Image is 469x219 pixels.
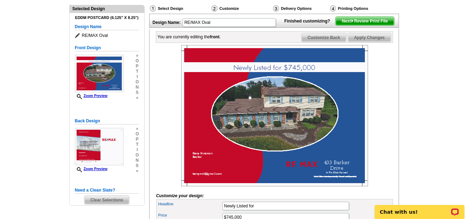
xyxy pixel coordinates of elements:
[348,33,391,42] span: Apply Changes
[135,163,139,168] span: s
[135,142,139,147] span: t
[135,137,139,142] span: p
[330,5,336,12] img: Printing Options & Summary
[135,158,139,163] span: n
[150,5,156,12] img: Select Design
[75,15,139,20] h4: EDDM Postcard (6.125" x 8.25")
[158,201,222,207] label: Headline
[135,79,139,85] span: o
[75,55,123,92] img: Z18878314_00001_1.jpg
[135,64,139,69] span: p
[75,167,108,171] a: Zoom Preview
[75,118,139,124] h5: Back Design
[135,53,139,58] span: »
[84,196,129,204] span: Clear Selections
[135,69,139,74] span: t
[135,90,139,95] span: s
[75,45,139,51] h5: Front Design
[135,74,139,79] span: i
[135,168,139,174] span: »
[351,19,354,22] img: button-next-arrow-white.png
[149,5,211,14] div: Select Design
[135,58,139,64] span: o
[75,24,139,30] h5: Design Name
[302,33,346,42] span: Customize Back
[75,32,139,39] span: RE/MAX Oval
[284,19,334,24] strong: Finished customizing?
[153,20,181,25] strong: Design Name:
[156,193,204,198] i: Customize your design:
[135,126,139,131] span: »
[211,5,217,12] img: Customize
[70,5,144,12] div: Selected Design
[210,34,220,39] b: front
[135,147,139,153] span: i
[135,85,139,90] span: n
[75,128,123,165] img: Z18878314_00001_2.jpg
[158,212,222,218] label: Price
[181,45,368,186] img: Z18878314_00001_1.jpg
[272,5,329,12] div: Delivery Options
[75,187,139,194] h5: Need a Clean Slate?
[158,34,221,40] div: You are currently editing the .
[329,5,392,12] div: Printing Options
[370,197,469,219] iframe: LiveChat chat widget
[135,131,139,137] span: o
[211,5,272,14] div: Customize
[336,17,394,25] span: Next Review Print File
[273,5,279,12] img: Delivery Options
[75,94,108,98] a: Zoom Preview
[135,95,139,101] span: »
[135,153,139,158] span: o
